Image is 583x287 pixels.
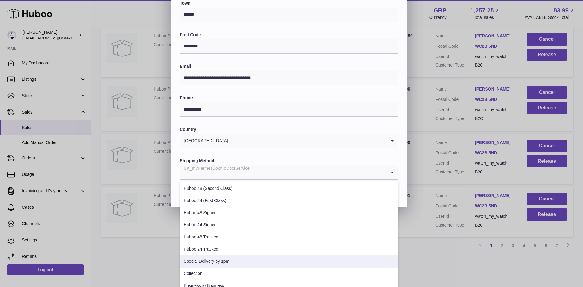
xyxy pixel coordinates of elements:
[180,95,398,101] label: Phone
[180,243,398,255] li: Huboo 24 Tracked
[180,134,398,148] div: Search for option
[180,183,398,195] li: Huboo 48 (Second Class)
[180,231,398,243] li: Huboo 48 Tracked
[180,219,398,231] li: Huboo 24 Signed
[180,207,398,219] li: Huboo 48 Signed
[180,63,398,69] label: Email
[180,268,398,280] li: Collection
[228,134,386,148] input: Search for option
[180,32,398,38] label: Post Code
[180,255,398,268] li: Special Delivery by 1pm
[180,165,398,180] div: Search for option
[180,0,398,6] label: Town
[180,165,386,179] input: Search for option
[180,127,398,132] label: Country
[180,134,228,148] span: [GEOGRAPHIC_DATA]
[180,195,398,207] li: Huboo 24 (First Class)
[180,158,398,164] label: Shipping Method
